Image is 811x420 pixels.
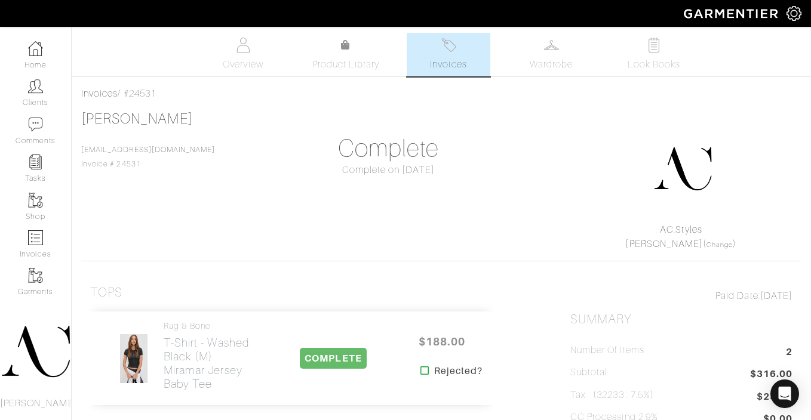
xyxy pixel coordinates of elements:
span: Invoices [430,57,466,72]
a: Invoices [407,33,490,76]
a: [PERSON_NAME] [625,239,703,249]
img: gear-icon-white-bd11855cb880d31180b6d7d6211b90ccbf57a29d726f0c71d8c61bd08dd39cc2.png [787,6,801,21]
span: COMPLETE [300,348,366,369]
img: orders-27d20c2124de7fd6de4e0e44c1d41de31381a507db9b33961299e4e07d508b8c.svg [441,38,456,52]
img: wardrobe-487a4870c1b7c33e795ec22d11cfc2ed9d08956e64fb3008fe2437562e282088.svg [544,38,559,52]
h3: Tops [90,285,122,300]
img: todo-9ac3debb85659649dc8f770b8b6100bb5dab4b48dedcbae339e5042a72dfd3cc.svg [647,38,662,52]
a: Invoices [81,88,118,99]
img: reminder-icon-8004d30b9f0a5d33ae49ab947aed9ed385cf756f9e5892f1edd6e32f2345188e.png [28,155,43,169]
img: garments-icon-b7da505a4dc4fd61783c78ac3ca0ef83fa9d6f193b1c9dc38574b1d14d53ca28.png [28,268,43,283]
h5: Tax (32233 : 7.5%) [570,390,654,401]
h2: Summary [570,312,792,327]
img: hJXPJL7uWWbvSZAej34Uc5jU [119,333,148,384]
img: dashboard-icon-dbcd8f5a0b271acd01030246c82b418ddd0df26cd7fceb0bd07c9910d44c42f6.png [28,41,43,56]
img: clients-icon-6bae9207a08558b7cb47a8932f037763ab4055f8c8b6bfacd5dc20c3e0201464.png [28,79,43,94]
a: Overview [201,33,285,76]
span: Overview [223,57,263,72]
div: Open Intercom Messenger [770,379,799,408]
span: Invoice # 24531 [81,146,215,168]
strong: Rejected? [434,364,483,378]
img: garments-icon-b7da505a4dc4fd61783c78ac3ca0ef83fa9d6f193b1c9dc38574b1d14d53ca28.png [28,193,43,208]
div: ( ) [575,223,787,251]
img: basicinfo-40fd8af6dae0f16599ec9e87c0ef1c0a1fdea2edbe929e3d69a839185d80c458.svg [236,38,251,52]
h2: T-Shirt - Washed Black (M) Miramar Jersey Baby Tee [164,336,266,391]
img: comment-icon-a0a6a9ef722e966f86d9cbdc48e553b5cf19dbc54f86b18d962a5391bc8f6eb6.png [28,117,43,132]
div: / #24531 [81,87,801,101]
a: [EMAIL_ADDRESS][DOMAIN_NAME] [81,146,215,154]
span: $188.00 [406,329,478,354]
span: Look Books [628,57,681,72]
a: rag & bone T-Shirt - Washed Black (M)Miramar Jersey Baby Tee [164,321,266,391]
span: $316.00 [750,367,792,383]
a: Wardrobe [509,33,593,76]
a: Look Books [612,33,696,76]
h5: Subtotal [570,367,607,378]
span: $23.70 [757,390,792,404]
span: Paid Date: [715,291,760,301]
img: DupYt8CPKc6sZyAt3svX5Z74.png [653,139,712,199]
span: Product Library [312,57,380,72]
span: Wardrobe [530,57,573,72]
div: Complete on [DATE] [277,163,499,177]
a: AC.Styles [660,224,702,235]
img: orders-icon-0abe47150d42831381b5fb84f609e132dff9fe21cb692f30cb5eec754e2cba89.png [28,230,43,245]
a: Product Library [304,38,388,72]
h5: Number of Items [570,345,644,356]
a: Change [706,241,733,248]
h4: rag & bone [164,321,266,331]
a: [PERSON_NAME] [81,111,193,126]
h1: Complete [277,134,499,163]
img: garmentier-logo-header-white-b43fb05a5012e4ada735d5af1a66efaba907eab6374d6393d1fbf88cb4ef424d.png [678,3,787,24]
span: 2 [786,345,792,361]
div: [DATE] [570,289,792,303]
